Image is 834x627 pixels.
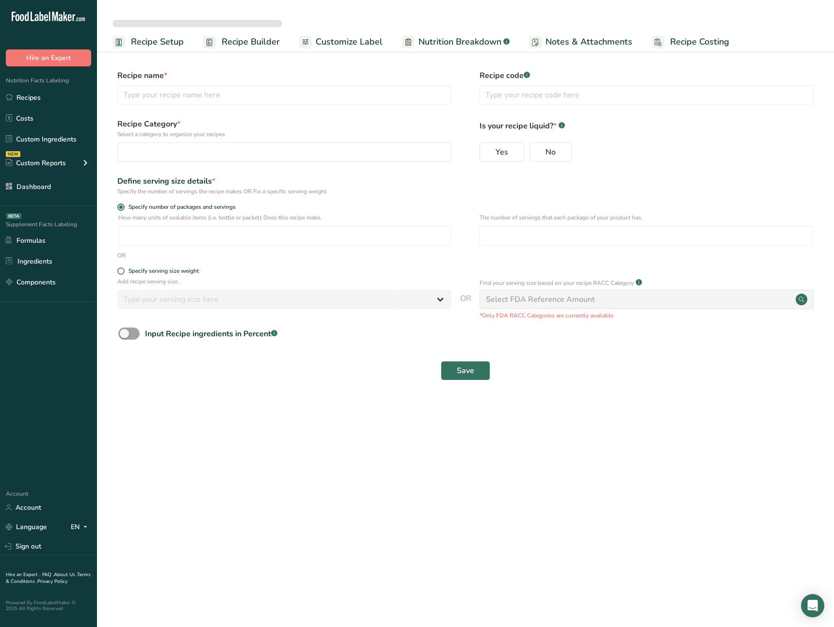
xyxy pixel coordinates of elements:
[6,158,66,168] div: Custom Reports
[299,31,383,53] a: Customize Label
[6,151,20,157] div: NEW
[117,187,451,196] div: Specify the number of servings the recipe makes OR Fix a specific serving weight
[54,571,77,578] a: About Us .
[6,571,40,578] a: Hire an Expert .
[6,518,47,535] a: Language
[222,35,280,48] span: Recipe Builder
[480,311,814,320] p: *Only FDA RACC Categories are currently available
[6,213,21,219] div: BETA
[441,361,490,380] button: Save
[117,175,451,187] div: Define serving size details
[670,35,729,48] span: Recipe Costing
[457,365,474,376] span: Save
[480,70,814,81] label: Recipe code
[418,35,501,48] span: Nutrition Breakdown
[480,279,634,287] p: Find your serving size based on your recipe RACC Category
[117,118,451,139] label: Recipe Category
[117,85,451,105] input: Type your recipe name here
[117,290,395,309] input: Type your serving size here
[117,70,451,81] label: Recipe name
[402,31,510,53] a: Nutrition Breakdown
[117,130,451,139] p: Select a category to organize your recipes
[460,293,471,320] span: OR
[6,49,91,66] button: Hire an Expert
[203,31,280,53] a: Recipe Builder
[486,294,595,305] div: Select FDA Reference Amount
[117,251,126,260] div: OR
[496,147,508,157] span: Yes
[480,118,814,132] p: Is your recipe liquid?
[316,35,383,48] span: Customize Label
[545,35,632,48] span: Notes & Attachments
[480,213,813,222] p: The number of servings that each package of your product has.
[801,594,824,617] div: Open Intercom Messenger
[6,571,91,585] a: Terms & Conditions .
[117,277,451,286] p: Add recipe serving size..
[112,31,184,53] a: Recipe Setup
[529,31,632,53] a: Notes & Attachments
[6,600,91,611] div: Powered By FoodLabelMaker © 2025 All Rights Reserved
[131,35,184,48] span: Recipe Setup
[37,578,67,585] a: Privacy Policy
[128,267,199,275] div: Specify serving size weight
[545,147,556,157] span: No
[71,521,91,533] div: EN
[480,85,814,105] input: Type your recipe code here
[652,31,729,53] a: Recipe Costing
[125,204,236,211] span: Specify number of packages and servings
[42,571,54,578] a: FAQ .
[145,328,277,340] div: Input Recipe ingredients in Percent
[118,213,451,222] p: How many units of sealable items (i.e. bottle or packet) Does this recipe make.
